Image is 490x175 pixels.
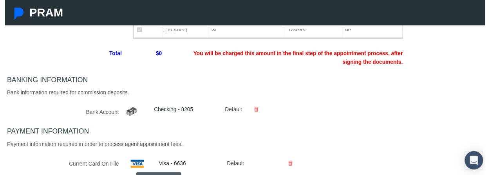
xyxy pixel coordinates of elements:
a: Checking - 8205 [152,108,192,115]
td: [US_STATE] [161,24,208,38]
span: $0 [125,47,166,70]
td: 17297709 [286,24,344,38]
span: Bank information required for commission deposits. [2,91,127,97]
img: card_bank.png [122,107,136,120]
a: Delete [284,164,300,170]
span: PRAM [25,6,59,19]
span: Payment information required in order to process agent appointment fees. [2,144,181,150]
span: You will be charged this amount in the final step of the appointment process, after signing the d... [166,47,412,70]
div: Default [219,107,243,120]
span: Total [2,47,125,70]
a: Delete [249,108,265,115]
div: Default [221,160,244,174]
div: Open Intercom Messenger [469,154,488,173]
td: NR [344,24,405,38]
td: WI [208,24,286,38]
img: Pram Partner [8,8,20,20]
img: visa.png [128,163,142,171]
a: Visa - 6636 [157,164,185,170]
